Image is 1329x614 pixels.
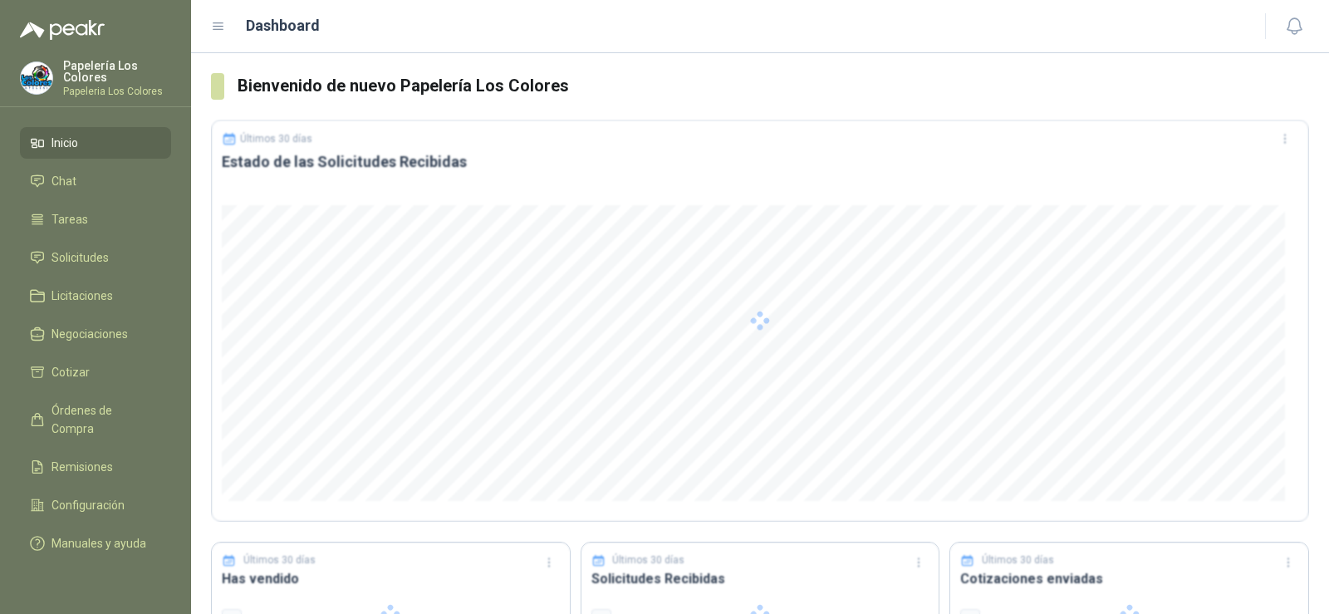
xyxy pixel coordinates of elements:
[20,280,171,312] a: Licitaciones
[21,62,52,94] img: Company Logo
[51,458,113,476] span: Remisiones
[20,127,171,159] a: Inicio
[51,172,76,190] span: Chat
[20,528,171,559] a: Manuales y ayuda
[51,534,146,553] span: Manuales y ayuda
[20,20,105,40] img: Logo peakr
[51,363,90,381] span: Cotizar
[246,14,320,37] h1: Dashboard
[20,451,171,483] a: Remisiones
[63,60,171,83] p: Papelería Los Colores
[51,134,78,152] span: Inicio
[20,356,171,388] a: Cotizar
[20,204,171,235] a: Tareas
[238,73,1309,99] h3: Bienvenido de nuevo Papelería Los Colores
[20,489,171,521] a: Configuración
[51,248,109,267] span: Solicitudes
[20,165,171,197] a: Chat
[20,318,171,350] a: Negociaciones
[51,325,128,343] span: Negociaciones
[51,287,113,305] span: Licitaciones
[20,395,171,445] a: Órdenes de Compra
[51,210,88,228] span: Tareas
[20,242,171,273] a: Solicitudes
[63,86,171,96] p: Papeleria Los Colores
[51,496,125,514] span: Configuración
[51,401,155,438] span: Órdenes de Compra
